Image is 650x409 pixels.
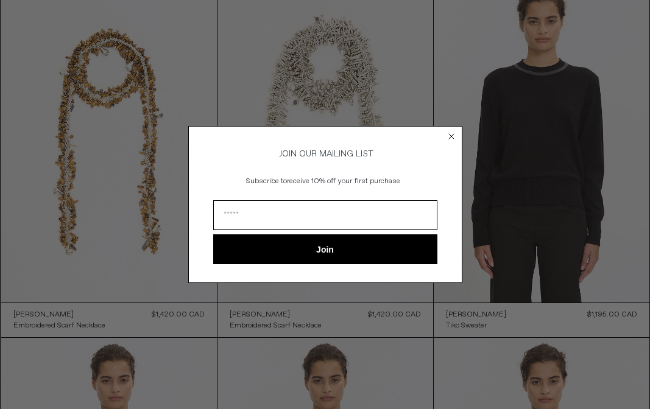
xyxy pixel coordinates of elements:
[445,130,457,142] button: Close dialog
[213,200,437,230] input: Email
[213,234,437,264] button: Join
[287,177,400,186] span: receive 10% off your first purchase
[246,177,287,186] span: Subscribe to
[277,149,373,159] span: JOIN OUR MAILING LIST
